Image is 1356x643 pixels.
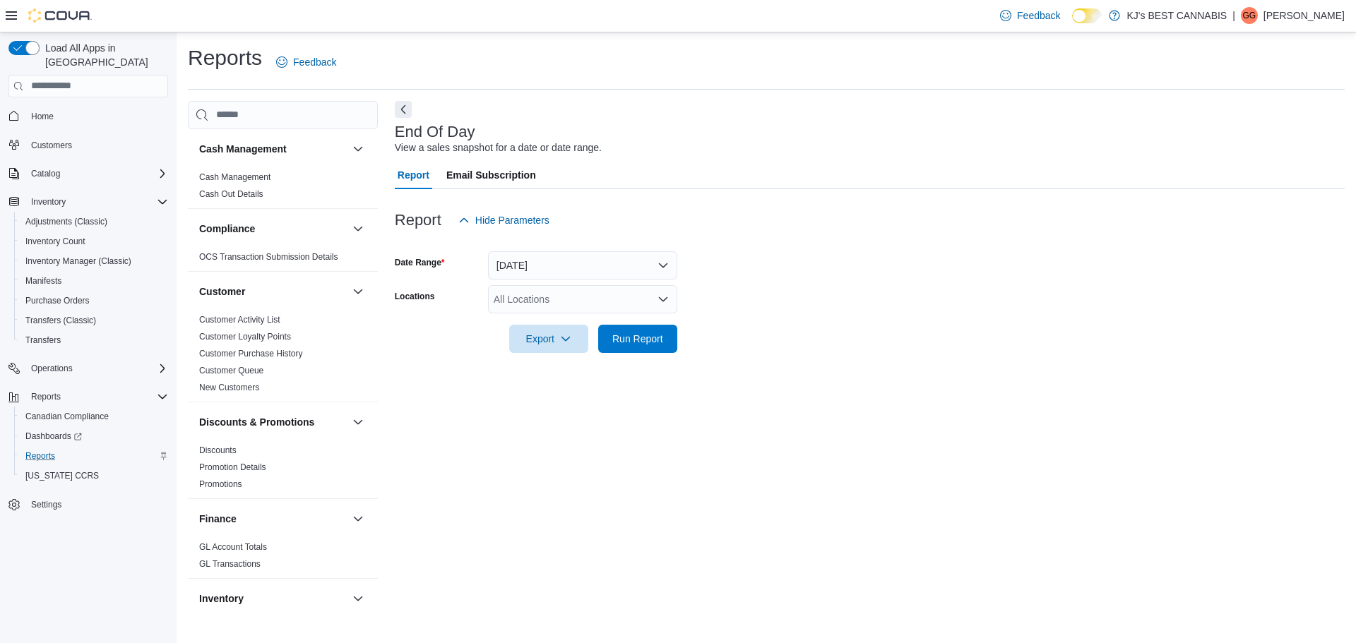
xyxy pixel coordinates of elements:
[270,48,342,76] a: Feedback
[199,332,291,342] a: Customer Loyalty Points
[3,164,174,184] button: Catalog
[3,494,174,515] button: Settings
[20,447,61,464] a: Reports
[475,213,549,227] span: Hide Parameters
[199,462,266,473] span: Promotion Details
[446,161,536,189] span: Email Subscription
[453,206,555,234] button: Hide Parameters
[188,44,262,72] h1: Reports
[199,383,259,392] a: New Customers
[25,495,168,513] span: Settings
[8,100,168,552] nav: Complex example
[350,590,367,607] button: Inventory
[199,415,347,429] button: Discounts & Promotions
[25,193,71,210] button: Inventory
[612,332,663,346] span: Run Report
[1232,7,1235,24] p: |
[1127,7,1227,24] p: KJ's BEST CANNABIS
[1017,8,1060,23] span: Feedback
[3,192,174,212] button: Inventory
[20,467,105,484] a: [US_STATE] CCRS
[20,213,168,230] span: Adjustments (Classic)
[20,233,91,250] a: Inventory Count
[199,188,263,200] span: Cash Out Details
[25,431,82,442] span: Dashboards
[20,467,168,484] span: Washington CCRS
[25,470,99,481] span: [US_STATE] CCRS
[199,142,287,156] h3: Cash Management
[14,212,174,232] button: Adjustments (Classic)
[20,272,168,289] span: Manifests
[199,189,263,199] a: Cash Out Details
[199,415,314,429] h3: Discounts & Promotions
[188,442,378,498] div: Discounts & Promotions
[25,108,59,125] a: Home
[14,426,174,446] a: Dashboards
[395,291,435,302] label: Locations
[14,407,174,426] button: Canadian Compliance
[25,256,131,267] span: Inventory Manager (Classic)
[199,366,263,375] a: Customer Queue
[20,408,168,425] span: Canadian Compliance
[199,591,347,606] button: Inventory
[199,445,237,455] a: Discounts
[25,275,61,287] span: Manifests
[199,222,347,236] button: Compliance
[199,172,270,182] a: Cash Management
[3,106,174,126] button: Home
[20,233,168,250] span: Inventory Count
[395,212,441,229] h3: Report
[25,136,168,154] span: Customers
[199,251,338,263] span: OCS Transaction Submission Details
[20,408,114,425] a: Canadian Compliance
[25,193,168,210] span: Inventory
[20,447,168,464] span: Reports
[25,388,66,405] button: Reports
[658,294,669,305] button: Open list of options
[25,165,66,182] button: Catalog
[350,414,367,431] button: Discounts & Promotions
[25,360,168,377] span: Operations
[20,292,168,309] span: Purchase Orders
[199,222,255,236] h3: Compliance
[31,140,72,151] span: Customers
[199,479,242,490] span: Promotions
[25,236,85,247] span: Inventory Count
[199,142,347,156] button: Cash Management
[25,411,109,422] span: Canadian Compliance
[199,541,267,553] span: GL Account Totals
[14,311,174,330] button: Transfers (Classic)
[20,428,168,445] span: Dashboards
[28,8,92,23] img: Cova
[488,251,677,280] button: [DATE]
[1072,23,1073,24] span: Dark Mode
[199,365,263,376] span: Customer Queue
[188,169,378,208] div: Cash Management
[20,253,168,270] span: Inventory Manager (Classic)
[199,348,303,359] span: Customer Purchase History
[188,248,378,271] div: Compliance
[20,312,102,329] a: Transfers (Classic)
[350,140,367,157] button: Cash Management
[14,330,174,350] button: Transfers
[31,111,54,122] span: Home
[350,510,367,527] button: Finance
[1241,7,1258,24] div: Gurvinder Gurvinder
[20,213,113,230] a: Adjustments (Classic)
[199,559,261,569] a: GL Transactions
[25,137,78,154] a: Customers
[14,232,174,251] button: Inventory Count
[199,512,237,526] h3: Finance
[199,462,266,472] a: Promotion Details
[994,1,1066,30] a: Feedback
[25,216,107,227] span: Adjustments (Classic)
[25,450,55,462] span: Reports
[31,168,60,179] span: Catalog
[350,220,367,237] button: Compliance
[25,295,90,306] span: Purchase Orders
[518,325,580,353] span: Export
[199,479,242,489] a: Promotions
[199,591,244,606] h3: Inventory
[199,349,303,359] a: Customer Purchase History
[395,124,475,140] h3: End Of Day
